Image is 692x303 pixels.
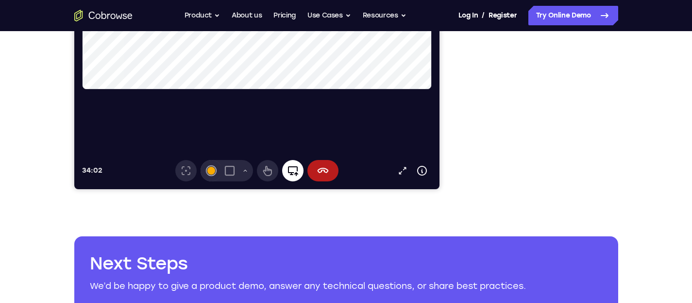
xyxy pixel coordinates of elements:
[185,6,220,25] button: Product
[90,252,603,275] h2: Next Steps
[363,6,406,25] button: Resources
[528,6,618,25] a: Try Online Demo
[307,6,351,25] button: Use Cases
[74,10,133,21] a: Go to the home page
[273,6,296,25] a: Pricing
[489,6,517,25] a: Register
[482,10,485,21] span: /
[458,6,478,25] a: Log In
[232,6,262,25] a: About us
[90,279,603,293] p: We’d be happy to give a product demo, answer any technical questions, or share best practices.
